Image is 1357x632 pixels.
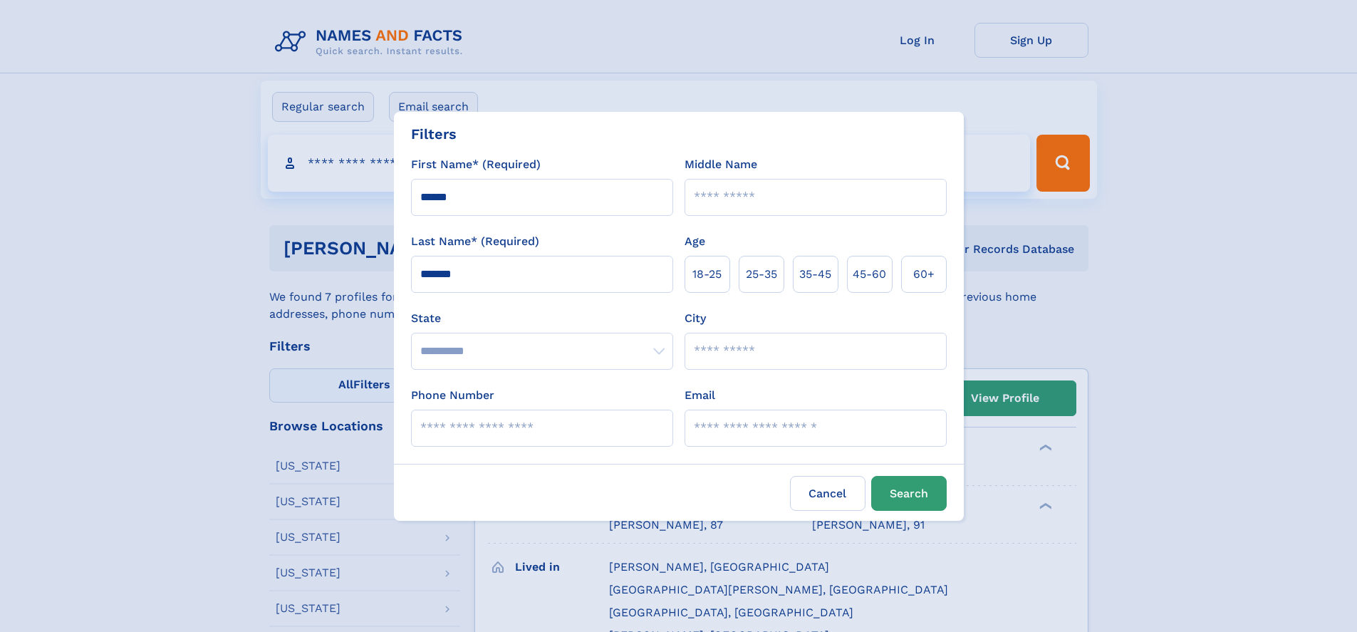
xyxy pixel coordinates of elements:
[685,310,706,327] label: City
[685,387,715,404] label: Email
[411,156,541,173] label: First Name* (Required)
[799,266,831,283] span: 35‑45
[746,266,777,283] span: 25‑35
[411,310,673,327] label: State
[411,387,494,404] label: Phone Number
[411,123,457,145] div: Filters
[790,476,865,511] label: Cancel
[685,156,757,173] label: Middle Name
[871,476,947,511] button: Search
[853,266,886,283] span: 45‑60
[913,266,935,283] span: 60+
[411,233,539,250] label: Last Name* (Required)
[685,233,705,250] label: Age
[692,266,722,283] span: 18‑25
